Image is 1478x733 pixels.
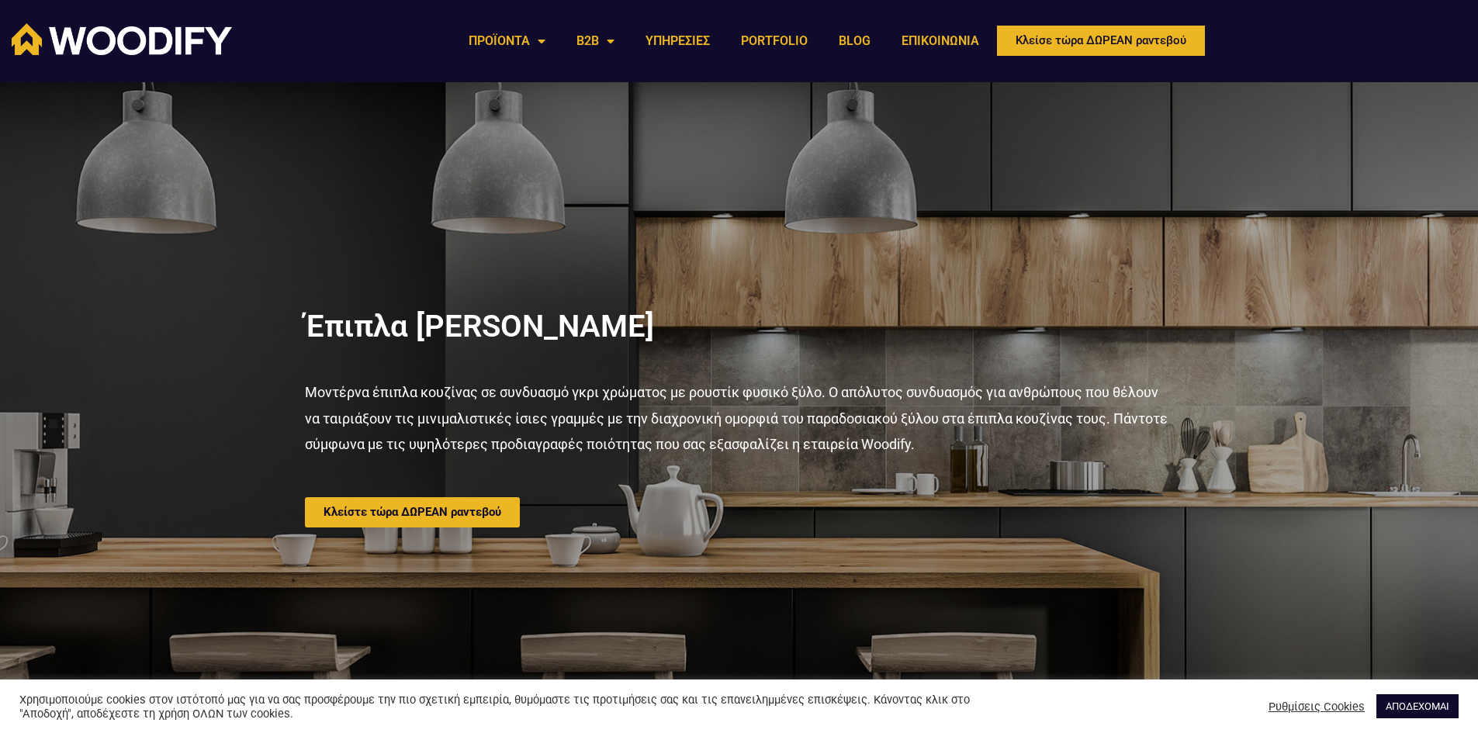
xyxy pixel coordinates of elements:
span: Κλείστε τώρα ΔΩΡΕΑΝ ραντεβού [324,507,501,518]
p: Μοντέρνα έπιπλα κουζίνας σε συνδυασμό γκρι χρώματος με ρουστίκ φυσικό ξύλο. Ο απόλυτος συνδυασμός... [305,379,1174,457]
nav: Menu [453,23,995,59]
span: Κλείσε τώρα ΔΩΡΕΑΝ ραντεβού [1016,35,1186,47]
a: B2B [561,23,630,59]
a: PORTFOLIO [725,23,823,59]
a: ΠΡΟΪΟΝΤΑ [453,23,561,59]
a: ΑΠΟΔΕΧΟΜΑΙ [1376,694,1459,718]
div: Χρησιμοποιούμε cookies στον ιστότοπό μας για να σας προσφέρουμε την πιο σχετική εμπειρία, θυμόμασ... [19,693,1027,721]
a: Κλείσε τώρα ΔΩΡΕΑΝ ραντεβού [995,23,1207,58]
a: BLOG [823,23,886,59]
a: Ρυθμίσεις Cookies [1269,700,1365,714]
a: ΥΠΗΡΕΣΙΕΣ [630,23,725,59]
a: ΕΠΙΚΟΙΝΩΝΙΑ [886,23,995,59]
a: Κλείστε τώρα ΔΩΡΕΑΝ ραντεβού [305,497,520,527]
img: Woodify [12,23,232,55]
h2: Έπιπλα [PERSON_NAME] [305,311,1174,342]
